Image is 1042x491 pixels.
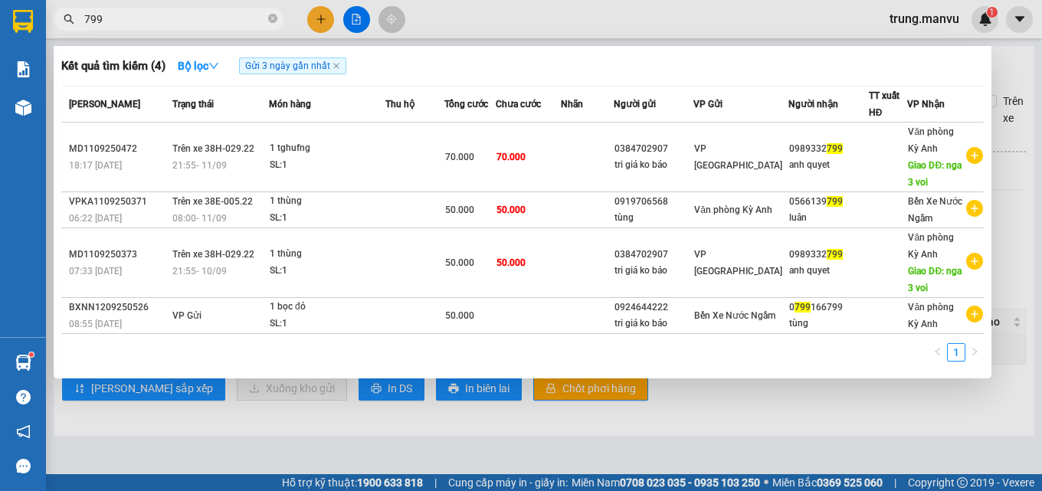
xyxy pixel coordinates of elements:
div: 0384702907 [614,141,693,157]
span: notification [16,424,31,439]
img: warehouse-icon [15,100,31,116]
span: down [208,61,219,71]
div: 0919706568 [614,194,693,210]
div: BXNN1209250526 [69,300,168,316]
span: Giao DĐ: nga 3 voi [908,266,962,293]
span: Trên xe 38H-029.22 [172,143,254,154]
span: 50.000 [445,257,474,268]
span: Bến Xe Nước Ngầm [908,196,962,224]
span: Tổng cước [444,99,488,110]
span: plus-circle [966,306,983,322]
span: 06:22 [DATE] [69,213,122,224]
span: Thu hộ [385,99,415,110]
div: tri giá ko báo [614,316,693,332]
input: Tìm tên, số ĐT hoặc mã đơn [84,11,265,28]
span: VP Nhận [907,99,945,110]
span: VP [GEOGRAPHIC_DATA] [694,143,782,171]
span: Văn phòng Kỳ Anh [694,205,772,215]
span: Chưa cước [496,99,541,110]
div: SL: 1 [270,316,385,332]
span: Bến Xe Nước Ngầm [694,310,775,321]
a: 1 [948,344,965,361]
span: 21:55 - 11/09 [172,160,227,171]
div: MD1109250472 [69,141,168,157]
span: 70.000 [496,152,526,162]
div: 0 166799 [789,300,867,316]
button: left [929,343,947,362]
span: 08:55 [DATE] [69,319,122,329]
span: Văn phòng Kỳ Anh [908,232,954,260]
div: MD1109250373 [69,247,168,263]
span: 799 [827,196,843,207]
button: Bộ lọcdown [165,54,231,78]
span: plus-circle [966,200,983,217]
span: right [970,347,979,356]
div: luân [789,210,867,226]
span: Trên xe 38E-005.22 [172,196,253,207]
span: Trên xe 38H-029.22 [172,249,254,260]
div: 0566139 [789,194,867,210]
span: 799 [795,302,811,313]
span: Trạng thái [172,99,214,110]
div: SL: 1 [270,210,385,227]
span: Người gửi [614,99,656,110]
span: message [16,459,31,473]
span: Gửi 3 ngày gần nhất [239,57,346,74]
h3: Kết quả tìm kiếm ( 4 ) [61,58,165,74]
span: Giao DĐ: nga 3 voi [908,160,962,188]
div: 0924644222 [614,300,693,316]
span: VP [GEOGRAPHIC_DATA] [694,249,782,277]
span: plus-circle [966,253,983,270]
li: Next Page [965,343,984,362]
img: solution-icon [15,61,31,77]
span: plus-circle [966,147,983,164]
div: VPKA1109250371 [69,194,168,210]
span: 799 [827,143,843,154]
span: search [64,14,74,25]
span: Văn phòng Kỳ Anh [908,302,954,329]
span: Người nhận [788,99,838,110]
div: 1 thùng [270,193,385,210]
div: tùng [614,210,693,226]
div: 0384702907 [614,247,693,263]
li: 1 [947,343,965,362]
span: close-circle [268,14,277,23]
span: TT xuất HĐ [869,90,899,118]
span: close-circle [268,12,277,27]
sup: 1 [29,352,34,357]
button: right [965,343,984,362]
span: 50.000 [445,205,474,215]
span: 07:33 [DATE] [69,266,122,277]
div: anh quyet [789,263,867,279]
span: 18:17 [DATE] [69,160,122,171]
span: left [933,347,942,356]
span: Nhãn [561,99,583,110]
div: tùng [789,316,867,332]
span: question-circle [16,390,31,404]
span: 50.000 [445,310,474,321]
span: close [333,62,340,70]
div: SL: 1 [270,263,385,280]
div: 0989332 [789,141,867,157]
div: tri giá ko báo [614,157,693,173]
div: 1 tghufng [270,140,385,157]
li: Previous Page [929,343,947,362]
img: logo-vxr [13,10,33,33]
span: 21:55 - 10/09 [172,266,227,277]
div: 1 bọc đỏ [270,299,385,316]
img: warehouse-icon [15,355,31,371]
span: Văn phòng Kỳ Anh [908,126,954,154]
div: 1 thùng [270,246,385,263]
span: Món hàng [269,99,311,110]
span: 70.000 [445,152,474,162]
div: 0989332 [789,247,867,263]
span: VP Gửi [693,99,723,110]
strong: Bộ lọc [178,60,219,72]
span: 799 [827,249,843,260]
div: SL: 1 [270,157,385,174]
span: 50.000 [496,205,526,215]
span: VP Gửi [172,310,202,321]
span: 08:00 - 11/09 [172,213,227,224]
div: tri giá ko báo [614,263,693,279]
span: [PERSON_NAME] [69,99,140,110]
